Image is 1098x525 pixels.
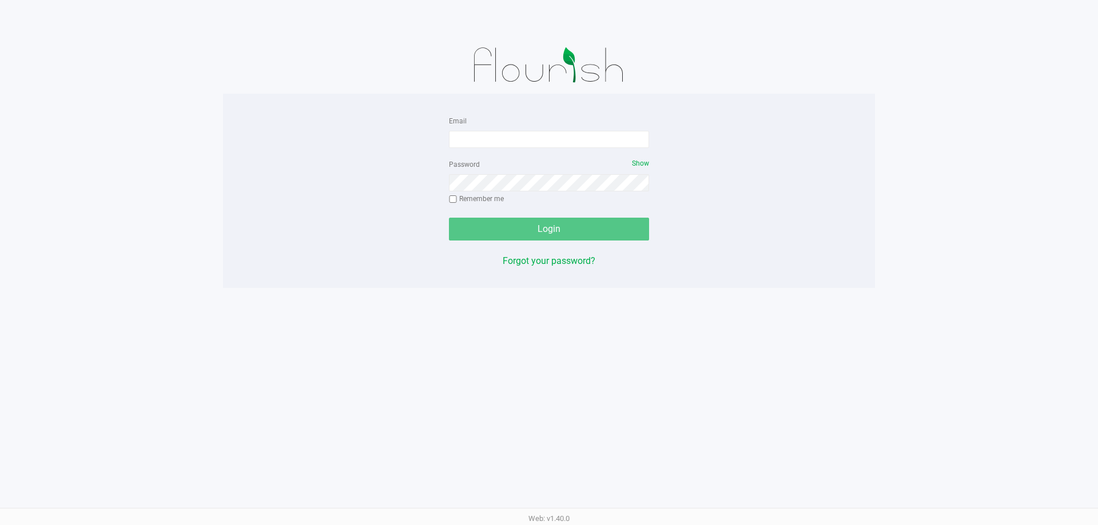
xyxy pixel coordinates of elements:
label: Email [449,116,467,126]
input: Remember me [449,195,457,203]
label: Remember me [449,194,504,204]
span: Show [632,159,649,167]
label: Password [449,159,480,170]
button: Forgot your password? [503,254,595,268]
span: Web: v1.40.0 [528,514,570,523]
